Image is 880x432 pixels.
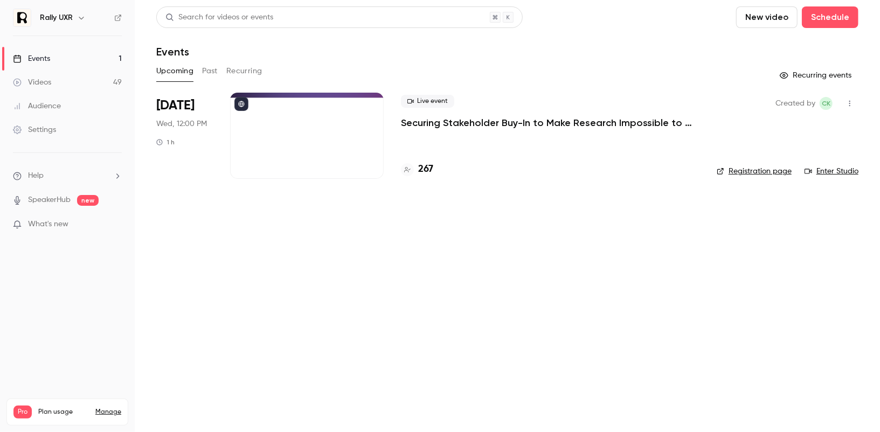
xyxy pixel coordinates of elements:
div: Oct 8 Wed, 12:00 PM (America/New York) [156,93,213,179]
span: CK [822,97,830,110]
a: SpeakerHub [28,194,71,206]
span: What's new [28,219,68,230]
div: Events [13,53,50,64]
h4: 267 [418,162,433,177]
span: Plan usage [38,408,89,416]
span: Help [28,170,44,182]
h1: Events [156,45,189,58]
button: Past [202,62,218,80]
a: Enter Studio [805,166,858,177]
span: new [77,195,99,206]
span: [DATE] [156,97,195,114]
span: Wed, 12:00 PM [156,119,207,129]
button: New video [736,6,798,28]
img: Rally UXR [13,9,31,26]
button: Recurring [226,62,262,80]
a: Manage [95,408,121,416]
div: Audience [13,101,61,112]
a: Securing Stakeholder Buy-In to Make Research Impossible to Ignore [401,116,699,129]
h6: Rally UXR [40,12,73,23]
a: Registration page [717,166,792,177]
a: 267 [401,162,433,177]
span: Created by [775,97,815,110]
button: Upcoming [156,62,193,80]
li: help-dropdown-opener [13,170,122,182]
div: Settings [13,124,56,135]
button: Schedule [802,6,858,28]
span: Live event [401,95,454,108]
div: 1 h [156,138,175,147]
span: Pro [13,406,32,419]
button: Recurring events [775,67,858,84]
div: Search for videos or events [165,12,273,23]
span: Caroline Kearney [820,97,833,110]
div: Videos [13,77,51,88]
